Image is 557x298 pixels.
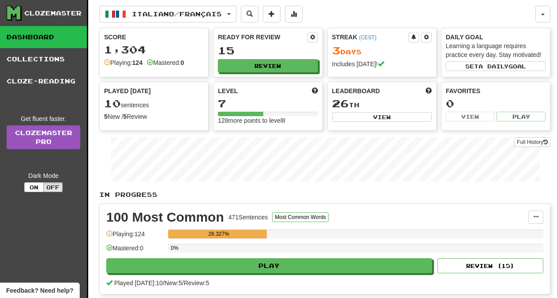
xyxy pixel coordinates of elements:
div: 1,304 [104,44,204,55]
button: View [446,112,495,121]
div: Learning a language requires practice every day. Stay motivated! [446,41,546,59]
strong: 5 [104,113,108,120]
button: Search sentences [241,6,258,23]
div: Daily Goal [446,33,546,41]
button: Full History [514,137,550,147]
span: Level [218,87,238,95]
span: New: 5 [164,279,182,287]
strong: 5 [123,113,127,120]
span: / [163,279,164,287]
a: (CEST) [359,34,377,41]
span: / [182,279,184,287]
span: Italiano / Français [132,10,222,18]
button: On [24,182,44,192]
div: Ready for Review [218,33,307,41]
span: This week in points, UTC [426,87,432,95]
div: Favorites [446,87,546,95]
div: 471 Sentences [228,213,268,222]
div: 100 Most Common [106,211,224,224]
span: 10 [104,97,121,109]
span: Leaderboard [332,87,380,95]
div: Get fluent faster. [7,114,80,123]
span: Played [DATE] [104,87,151,95]
div: 128 more points to level 8 [218,116,318,125]
strong: 0 [180,59,184,66]
a: ClozemasterPro [7,125,80,149]
button: Italiano/Français [99,6,236,23]
div: Dark Mode [7,171,80,180]
div: Mastered: [147,58,184,67]
div: 15 [218,45,318,56]
span: Played [DATE]: 10 [114,279,163,287]
button: Off [43,182,63,192]
div: th [332,98,432,109]
button: Add sentence to collection [263,6,280,23]
span: 3 [332,44,340,57]
div: Score [104,33,204,41]
div: Clozemaster [24,9,82,18]
span: Open feedback widget [6,286,73,295]
p: In Progress [99,190,550,199]
button: View [332,112,432,122]
span: a daily [478,63,508,69]
div: 0 [446,98,546,109]
button: More stats [285,6,303,23]
div: Includes [DATE]! [332,60,432,68]
div: Mastered: 0 [106,244,164,258]
div: Day s [332,45,432,57]
span: Review: 5 [184,279,209,287]
div: Playing: 124 [106,230,164,244]
div: sentences [104,98,204,109]
div: 7 [218,98,318,109]
button: Review (15) [437,258,543,273]
button: Play [497,112,546,121]
div: 26.327% [171,230,267,238]
span: 26 [332,97,349,109]
div: New / Review [104,112,204,121]
strong: 124 [132,59,142,66]
div: Streak [332,33,408,41]
button: Play [106,258,432,273]
button: Seta dailygoal [446,61,546,71]
span: Score more points to level up [312,87,318,95]
div: Playing: [104,58,142,67]
button: Review [218,59,318,72]
button: Most Common Words [272,212,329,222]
